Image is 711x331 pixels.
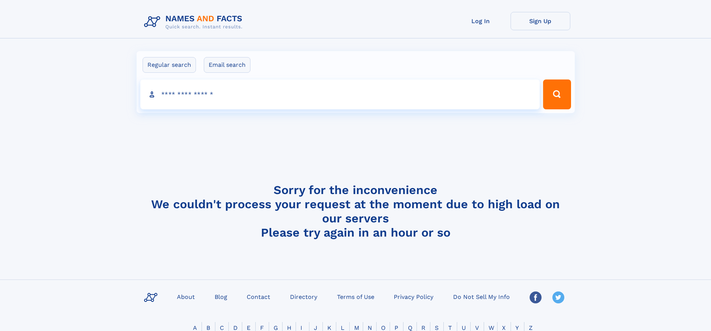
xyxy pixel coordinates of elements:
a: Sign Up [511,12,570,30]
a: Directory [287,291,320,302]
a: About [174,291,198,302]
input: search input [140,79,540,109]
button: Search Button [543,79,571,109]
a: Terms of Use [334,291,377,302]
a: Log In [451,12,511,30]
label: Email search [204,57,250,73]
h4: Sorry for the inconvenience We couldn't process your request at the moment due to high load on ou... [141,183,570,240]
a: Contact [244,291,273,302]
img: Twitter [552,291,564,303]
img: Facebook [530,291,542,303]
a: Do Not Sell My Info [450,291,513,302]
label: Regular search [143,57,196,73]
a: Privacy Policy [391,291,436,302]
img: Logo Names and Facts [141,12,249,32]
a: Blog [212,291,230,302]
